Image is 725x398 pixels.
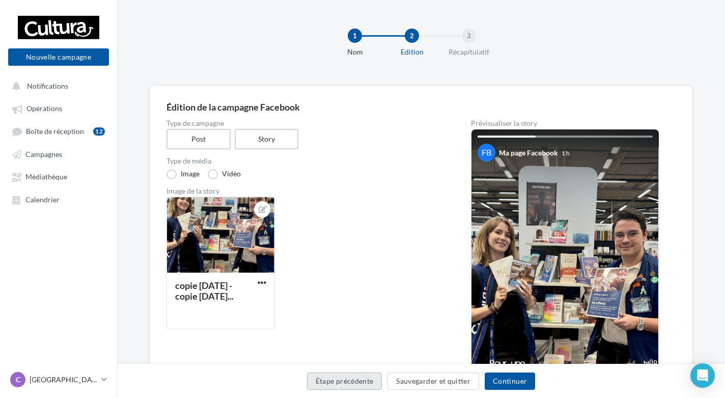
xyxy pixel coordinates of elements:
[436,47,501,57] div: Récapitulatif
[25,173,67,181] span: Médiathèque
[25,150,62,158] span: Campagnes
[166,169,200,179] label: Image
[8,48,109,66] button: Nouvelle campagne
[30,375,97,385] p: [GEOGRAPHIC_DATA]
[405,29,419,43] div: 2
[387,373,479,390] button: Sauvegarder et quitter
[166,102,676,112] div: Édition de la campagne Facebook
[690,363,715,388] div: Open Intercom Messenger
[6,145,111,163] a: Campagnes
[8,370,109,389] a: C [GEOGRAPHIC_DATA]
[208,169,241,179] label: Vidéo
[471,120,659,127] div: Prévisualiser la story
[26,127,84,136] span: Boîte de réception
[322,47,387,57] div: Nom
[166,157,438,165] label: Type de média
[562,149,570,157] div: 1 h
[26,104,62,113] span: Opérations
[6,122,111,141] a: Boîte de réception12
[166,120,438,127] label: Type de campagne
[27,82,68,90] span: Notifications
[166,129,231,149] label: Post
[6,190,111,208] a: Calendrier
[16,375,20,385] span: C
[485,373,535,390] button: Continuer
[6,167,111,185] a: Médiathèque
[307,373,382,390] button: Étape précédente
[348,29,362,43] div: 1
[235,129,299,149] label: Story
[499,148,558,158] div: Ma page Facebook
[6,99,111,117] a: Opérations
[6,76,107,95] button: Notifications
[462,29,476,43] div: 3
[166,188,438,195] div: Image de la story
[93,127,105,136] div: 12
[379,47,444,57] div: Edition
[175,280,234,302] div: copie [DATE] - copie [DATE]...
[25,195,60,204] span: Calendrier
[478,144,495,162] div: FB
